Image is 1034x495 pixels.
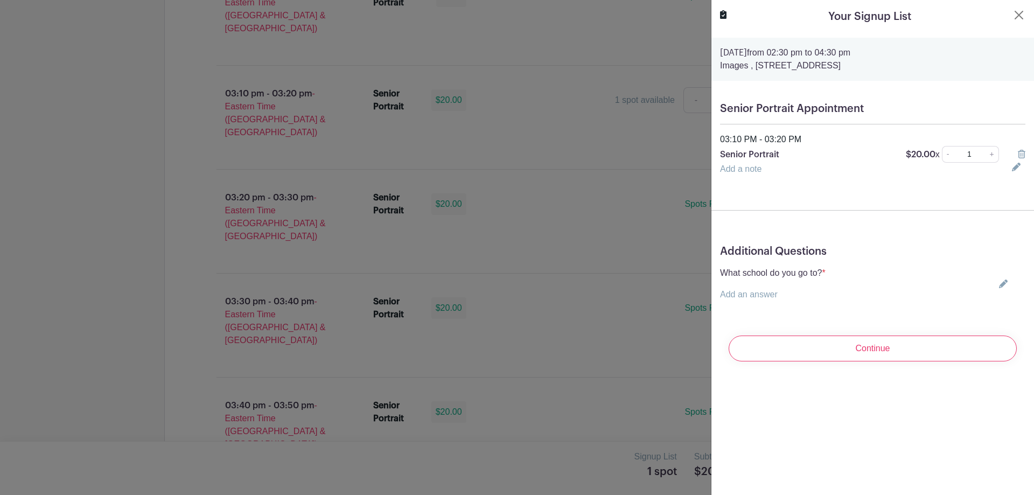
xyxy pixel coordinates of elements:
div: 03:10 PM - 03:20 PM [714,133,1032,146]
button: Close [1012,9,1025,22]
h5: Additional Questions [720,245,1025,258]
p: $20.00 [906,148,940,161]
a: Add an answer [720,290,778,299]
strong: [DATE] [720,48,747,57]
h5: Your Signup List [828,9,911,25]
h5: Senior Portrait Appointment [720,102,1025,115]
a: Add a note [720,164,761,173]
a: - [942,146,954,163]
input: Continue [729,336,1017,361]
span: x [935,150,940,159]
p: What school do you go to? [720,267,826,280]
p: Images , [STREET_ADDRESS] [720,59,1025,72]
p: from 02:30 pm to 04:30 pm [720,46,1025,59]
p: Senior Portrait [720,148,893,161]
a: + [986,146,999,163]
